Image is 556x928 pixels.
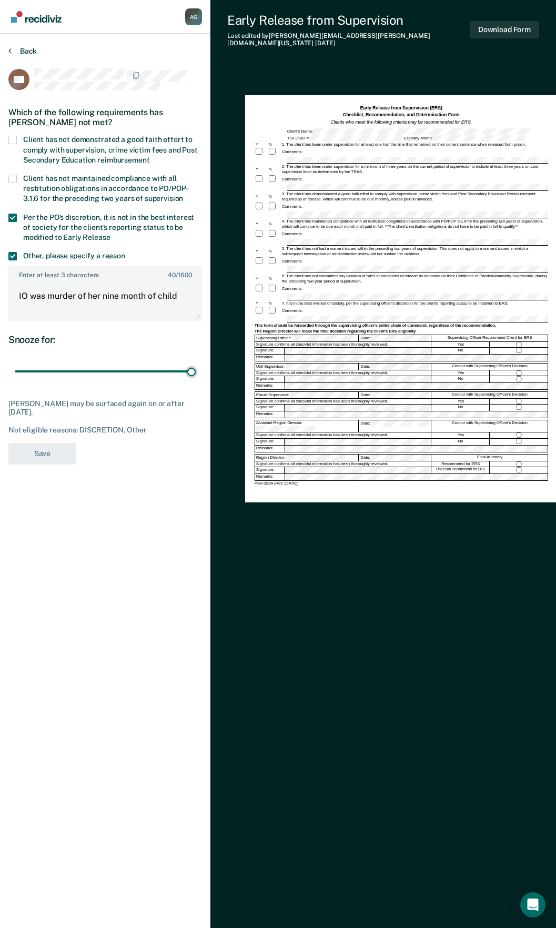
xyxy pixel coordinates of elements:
[359,392,431,398] div: Date:
[8,426,202,435] div: Not eligible reasons: DISCRETION, Other
[281,177,304,182] div: Comments:
[185,8,202,25] div: A G
[9,281,201,320] textarea: IO was murder of her nine month of child
[432,405,490,411] div: No
[8,334,202,346] div: Snooze for:
[268,194,281,199] div: N
[255,420,359,432] div: Assistant Region Director:
[227,13,470,28] div: Early Release from Supervision
[432,348,490,354] div: No
[255,355,285,361] div: Remarks:
[185,8,202,25] button: Profile dropdown button
[268,142,281,147] div: N
[281,142,548,147] div: 1. The client has been under supervision for at least one-half the time that remained on their cu...
[255,348,285,354] div: Signature:
[359,335,431,341] div: Date:
[255,446,285,452] div: Remarks:
[255,301,268,306] div: Y
[23,174,188,203] span: Client has not maintained compliance with all restitution obligations in accordance to PD/POP-3.1...
[23,213,194,241] span: Per the PO’s discretion, it is not in the best interest of society for the client’s reporting sta...
[255,432,432,438] div: Signature confirms all checklist information has been thoroughly reviewed.
[432,370,490,376] div: Yes
[432,461,490,467] div: Recommend for ERS
[281,274,548,284] div: 6. The client has not committed any violation of rules or conditions of release as indicated on t...
[286,128,531,135] div: Client's Name:
[255,461,432,467] div: Signature confirms all checklist information has been thoroughly reviewed.
[281,301,548,306] div: 7. It is in the best interest of society, per the supervising officer's discretion for the client...
[315,39,335,47] span: [DATE]
[255,167,268,172] div: Y
[268,301,281,306] div: N
[268,221,281,227] div: N
[255,399,432,404] div: Signature confirms all checklist information has been thoroughly reviewed.
[432,376,490,382] div: No
[268,276,281,281] div: N
[286,135,403,142] div: TDCJ/SID #:
[432,399,490,404] div: Yes
[432,455,548,461] div: Final Authority
[255,383,285,389] div: Remarks:
[255,142,268,147] div: Y
[255,342,432,347] div: Signature confirms all checklist information has been thoroughly reviewed.
[281,259,304,264] div: Comments:
[255,221,268,227] div: Y
[255,276,268,281] div: Y
[470,21,539,38] button: Download Form
[268,167,281,172] div: N
[360,105,442,110] strong: Early Release from Supervision (ERS)
[255,323,548,328] div: This form should be forwarded through the supervising officer's entire chain of command, regardle...
[8,399,202,417] div: [PERSON_NAME] may be surfaced again on or after [DATE].
[281,286,304,291] div: Comments:
[255,249,268,254] div: Y
[281,246,548,257] div: 5. The client has not had a warrant issued within the preceding two years of supervision. This do...
[432,432,490,438] div: Yes
[23,135,198,164] span: Client has not demonstrated a good faith effort to comply with supervision, crime victim fees and...
[281,219,548,229] div: 4. The client has maintained compliance with all restitution obligations in accordance with PD/PO...
[227,32,470,47] div: Last edited by [PERSON_NAME][EMAIL_ADDRESS][PERSON_NAME][DOMAIN_NAME][US_STATE]
[255,467,285,473] div: Signature:
[432,342,490,347] div: Yes
[359,364,431,370] div: Date:
[281,204,304,209] div: Comments:
[432,420,548,432] div: Concur with Supervising Officer's Decision
[255,439,285,445] div: Signature:
[359,455,431,461] div: Date:
[255,364,359,370] div: Unit Supervisor:
[255,411,285,418] div: Remarks:
[8,443,76,465] button: Save
[343,112,460,117] strong: Checklist, Recommendation, and Determination Form
[432,467,490,473] div: Does Not Recommend for ERS
[520,892,545,917] div: Open Intercom Messenger
[255,194,268,199] div: Y
[255,481,548,486] div: PSV-323A (Rev. [DATE])
[255,392,359,398] div: Parole Supervisor:
[330,119,472,125] em: Clients who meet the following criteria may be recommended for ERS.
[281,164,548,175] div: 2. The client has been under supervision for a minimum of three years on the current period of su...
[168,271,191,279] span: / 1600
[432,392,548,398] div: Concur with Supervising Officer's Decision
[255,329,548,334] div: The Region Director will make the final decision regarding the client's ERS eligibility
[255,474,285,480] div: Remarks:
[432,335,548,341] div: Supervising Officer Recommend Client for ERS
[168,271,176,279] span: 40
[281,308,304,314] div: Comments:
[432,439,490,445] div: No
[403,135,526,142] div: Eligibility Month:
[255,376,285,382] div: Signature:
[359,420,431,432] div: Date:
[9,267,201,279] label: Enter at least 3 characters
[255,335,359,341] div: Supervising Officer:
[255,455,359,461] div: Region Director:
[8,99,202,136] div: Which of the following requirements has [PERSON_NAME] not met?
[432,364,548,370] div: Concur with Supervising Officer's Decision
[23,251,125,260] span: Other, please specify a reason
[281,149,304,155] div: Comments:
[8,46,37,56] button: Back
[255,370,432,376] div: Signature confirms all checklist information has been thoroughly reviewed.
[11,11,62,23] img: Recidiviz
[281,231,304,237] div: Comments:
[281,191,548,202] div: 3. The client has demonstrated a good faith effort to comply with supervision, crime victim fees ...
[255,405,285,411] div: Signature:
[268,249,281,254] div: N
